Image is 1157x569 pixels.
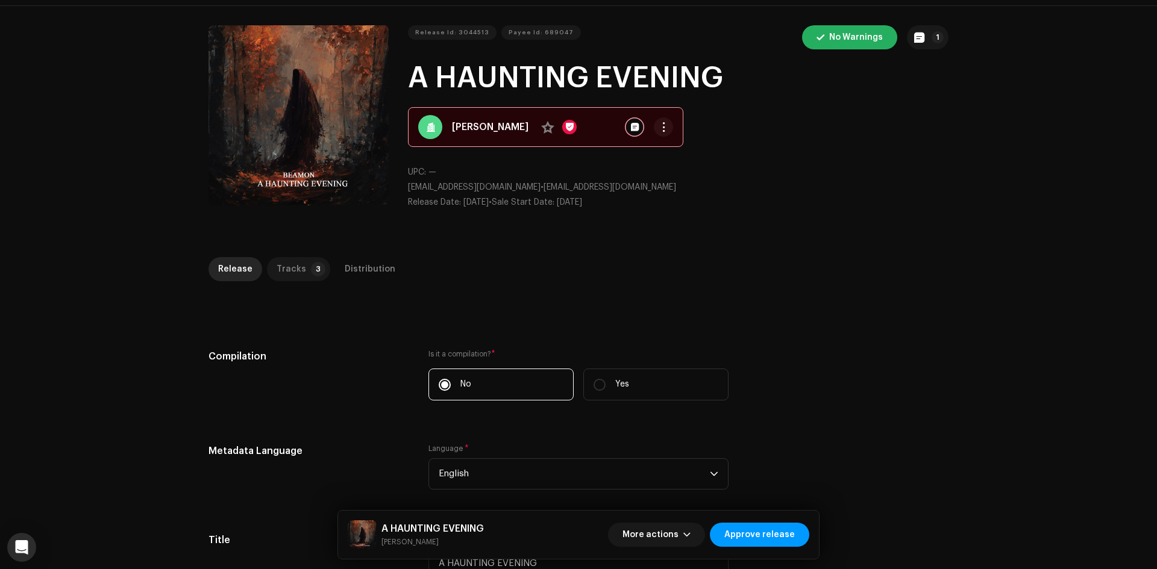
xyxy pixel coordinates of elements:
img: 972958e3-2a4f-4c4e-a938-a2538a84625d [348,520,377,549]
div: Tracks [277,257,306,281]
p: Yes [615,378,629,391]
p: • [408,181,948,194]
button: 1 [907,25,948,49]
span: English [439,459,710,489]
span: [DATE] [557,198,582,207]
strong: [PERSON_NAME] [452,120,528,134]
span: [EMAIL_ADDRESS][DOMAIN_NAME] [408,183,541,191]
span: More actions [622,523,679,547]
button: More actions [608,523,705,547]
span: • [408,198,492,207]
h5: Title [209,533,409,547]
span: Approve release [724,523,795,547]
span: [DATE] [463,198,489,207]
h1: A HAUNTING EVENING [408,59,948,98]
span: [EMAIL_ADDRESS][DOMAIN_NAME] [544,183,676,191]
label: Is it a compilation? [428,349,729,359]
div: dropdown trigger [710,459,718,489]
p-badge: 1 [932,31,944,43]
div: Open Intercom Messenger [7,533,36,562]
button: Payee Id: 689047 [501,25,581,40]
h5: Compilation [209,349,409,364]
span: Sale Start Date: [492,198,554,207]
h5: A HAUNTING EVENING [381,521,484,536]
span: UPC: [408,168,426,176]
span: Payee Id: 689047 [509,20,574,45]
small: A HAUNTING EVENING [381,536,484,548]
button: Approve release [710,523,809,547]
p-badge: 3 [311,262,325,276]
button: Release Id: 3044513 [408,25,497,40]
span: Release Id: 3044513 [415,20,489,45]
label: Language [428,444,469,453]
p: No [460,378,471,391]
div: Distribution [345,257,395,281]
div: Release [218,257,252,281]
span: Release Date: [408,198,461,207]
h5: Metadata Language [209,444,409,458]
span: — [428,168,436,176]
